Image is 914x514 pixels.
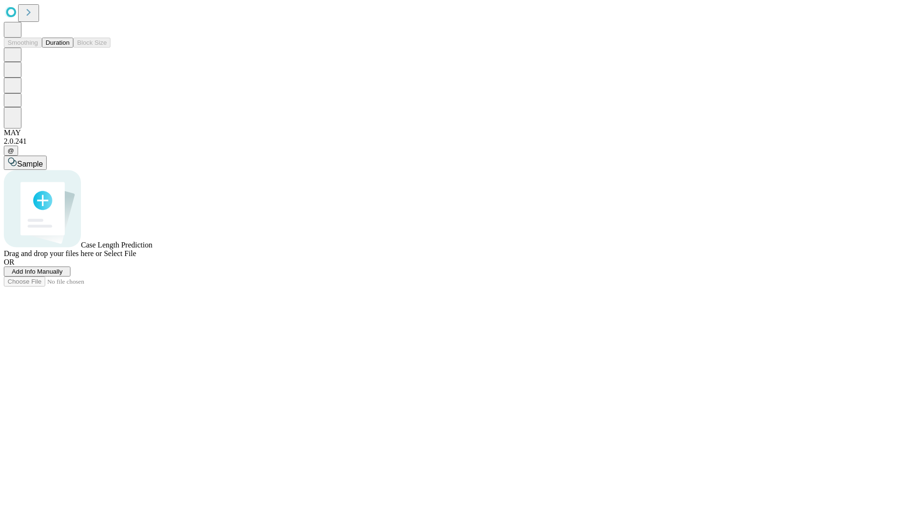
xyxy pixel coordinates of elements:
[42,38,73,48] button: Duration
[17,160,43,168] span: Sample
[4,38,42,48] button: Smoothing
[4,156,47,170] button: Sample
[4,146,18,156] button: @
[81,241,152,249] span: Case Length Prediction
[12,268,63,275] span: Add Info Manually
[4,137,910,146] div: 2.0.241
[4,267,70,277] button: Add Info Manually
[4,258,14,266] span: OR
[73,38,110,48] button: Block Size
[8,147,14,154] span: @
[4,249,102,257] span: Drag and drop your files here or
[104,249,136,257] span: Select File
[4,128,910,137] div: MAY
